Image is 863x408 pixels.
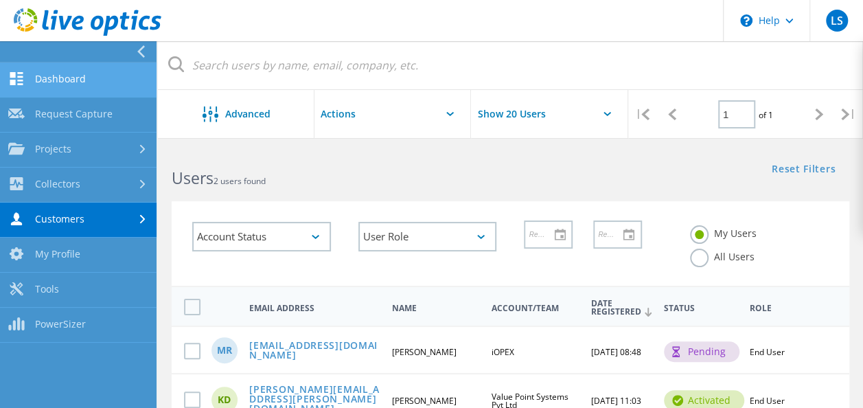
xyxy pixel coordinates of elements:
[591,395,641,407] span: [DATE] 11:03
[392,395,457,407] span: [PERSON_NAME]
[591,346,641,358] span: [DATE] 08:48
[492,346,514,358] span: iOPEX
[595,221,631,247] input: Register to
[750,346,785,358] span: End User
[664,341,739,362] div: pending
[14,29,161,38] a: Live Optics Dashboard
[628,90,658,139] div: |
[392,304,480,313] span: Name
[172,167,214,189] b: Users
[664,304,738,313] span: Status
[192,222,331,251] div: Account Status
[225,109,271,119] span: Advanced
[690,225,757,238] label: My Users
[690,249,755,262] label: All Users
[772,164,836,176] a: Reset Filters
[217,345,232,355] span: MR
[214,175,266,187] span: 2 users found
[759,109,773,121] span: of 1
[249,341,380,362] a: [EMAIL_ADDRESS][DOMAIN_NAME]
[591,299,652,317] span: Date Registered
[492,304,579,313] span: Account/Team
[525,221,562,247] input: Register from
[750,304,797,313] span: Role
[833,90,863,139] div: |
[249,304,380,313] span: Email Address
[358,222,497,251] div: User Role
[830,15,842,26] span: LS
[750,395,785,407] span: End User
[392,346,457,358] span: [PERSON_NAME]
[218,395,231,405] span: KD
[740,14,752,27] svg: \n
